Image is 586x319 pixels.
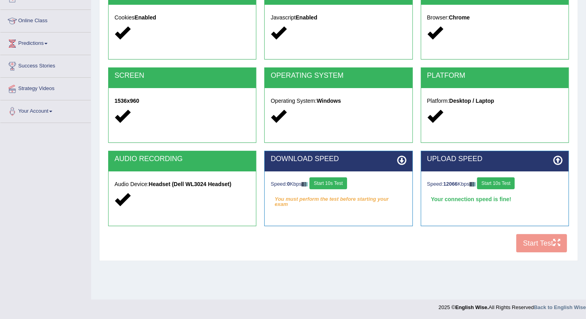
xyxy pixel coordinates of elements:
[317,98,341,104] strong: Windows
[115,181,250,187] h5: Audio Device:
[427,72,563,80] h2: PLATFORM
[0,78,91,98] a: Strategy Videos
[427,177,563,191] div: Speed: Kbps
[302,182,308,186] img: ajax-loader-fb-connection.gif
[271,177,406,191] div: Speed: Kbps
[271,155,406,163] h2: DOWNLOAD SPEED
[115,155,250,163] h2: AUDIO RECORDING
[477,177,515,189] button: Start 10s Test
[0,10,91,30] a: Online Class
[449,14,470,21] strong: Chrome
[455,304,489,310] strong: English Wise.
[271,193,406,205] em: You must perform the test before starting your exam
[309,177,347,189] button: Start 10s Test
[449,98,494,104] strong: Desktop / Laptop
[115,98,139,104] strong: 1536x960
[271,15,406,21] h5: Javascript
[296,14,317,21] strong: Enabled
[271,98,406,104] h5: Operating System:
[470,182,476,186] img: ajax-loader-fb-connection.gif
[443,181,458,187] strong: 12066
[287,181,290,187] strong: 0
[0,55,91,75] a: Success Stories
[427,98,563,104] h5: Platform:
[427,15,563,21] h5: Browser:
[427,193,563,205] div: Your connection speed is fine!
[0,100,91,120] a: Your Account
[115,72,250,80] h2: SCREEN
[427,155,563,163] h2: UPLOAD SPEED
[115,15,250,21] h5: Cookies
[0,33,91,52] a: Predictions
[271,72,406,80] h2: OPERATING SYSTEM
[534,304,586,310] a: Back to English Wise
[135,14,156,21] strong: Enabled
[149,181,231,187] strong: Headset (Dell WL3024 Headset)
[439,300,586,311] div: 2025 © All Rights Reserved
